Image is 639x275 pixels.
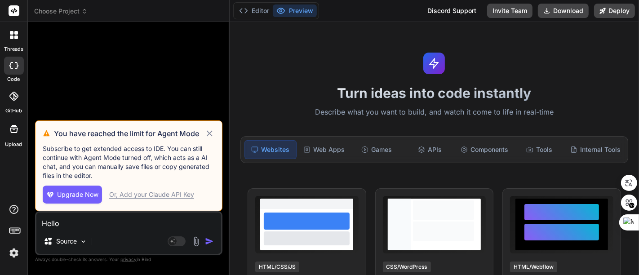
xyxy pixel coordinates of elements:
button: Invite Team [487,4,532,18]
button: Editor [235,4,273,17]
p: Describe what you want to build, and watch it come to life in real-time [235,106,634,118]
img: attachment [191,236,201,247]
span: privacy [120,257,137,262]
div: Games [351,140,402,159]
div: Tools [514,140,565,159]
p: Subscribe to get extended access to IDE. You can still continue with Agent Mode turned off, which... [43,144,215,180]
label: code [8,75,20,83]
label: GitHub [5,107,22,115]
button: Download [538,4,589,18]
div: APIs [404,140,455,159]
div: Web Apps [298,140,350,159]
div: HTML/CSS/JS [255,262,299,272]
button: Deploy [594,4,635,18]
label: Upload [5,141,22,148]
h1: Turn ideas into code instantly [235,85,634,101]
button: Preview [273,4,317,17]
div: Components [457,140,512,159]
p: Source [56,237,77,246]
div: Discord Support [422,4,482,18]
img: settings [6,245,22,261]
span: Upgrade Now [57,190,98,199]
div: HTML/Webflow [510,262,557,272]
img: icon [205,237,214,246]
button: Upgrade Now [43,186,102,204]
div: Websites [244,140,297,159]
div: Or, Add your Claude API Key [109,190,194,199]
label: threads [4,45,23,53]
p: Always double-check its answers. Your in Bind [35,255,222,264]
div: CSS/WordPress [383,262,431,272]
div: Internal Tools [567,140,624,159]
h3: You have reached the limit for Agent Mode [54,128,204,139]
textarea: Hello [36,213,221,229]
span: Choose Project [34,7,88,16]
img: Pick Models [80,238,87,245]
